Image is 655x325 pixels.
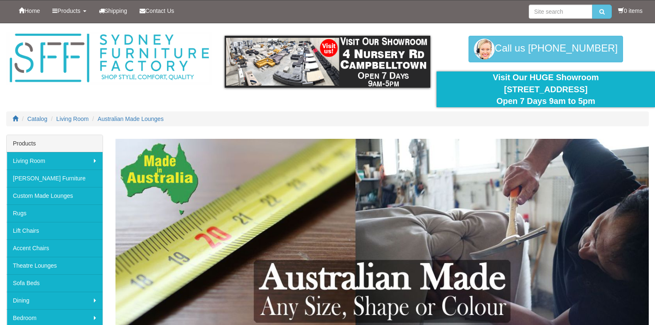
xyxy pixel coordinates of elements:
a: Lift Chairs [7,222,103,239]
a: [PERSON_NAME] Furniture [7,170,103,187]
span: Products [57,7,80,14]
img: showroom.gif [225,36,431,88]
span: Contact Us [145,7,174,14]
li: 0 items [618,7,643,15]
a: Theatre Lounges [7,257,103,274]
div: Products [7,135,103,152]
a: Living Room [56,116,89,122]
a: Custom Made Lounges [7,187,103,204]
a: Accent Chairs [7,239,103,257]
a: Dining [7,292,103,309]
a: Living Room [7,152,103,170]
a: Products [46,0,92,21]
img: Sydney Furniture Factory [6,32,212,85]
div: Visit Our HUGE Showroom [STREET_ADDRESS] Open 7 Days 9am to 5pm [443,71,649,107]
a: Contact Us [133,0,180,21]
span: Shipping [105,7,128,14]
input: Site search [529,5,592,19]
a: Australian Made Lounges [98,116,164,122]
a: Catalog [27,116,47,122]
a: Home [12,0,46,21]
a: Rugs [7,204,103,222]
a: Sofa Beds [7,274,103,292]
span: Home [25,7,40,14]
a: Shipping [93,0,134,21]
